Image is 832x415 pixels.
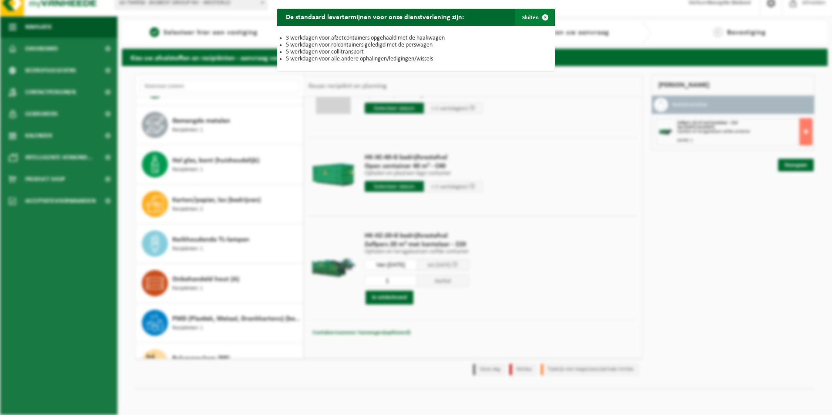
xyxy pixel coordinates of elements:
li: 5 werkdagen voor alle andere ophalingen/ledigingen/wissels [286,56,546,63]
h2: De standaard levertermijnen voor onze dienstverlening zijn: [277,9,473,25]
li: 5 werkdagen voor rolcontainers geledigd met de perswagen [286,42,546,49]
li: 5 werkdagen voor collitransport [286,49,546,56]
li: 3 werkdagen voor afzetcontainers opgehaald met de haakwagen [286,35,546,42]
button: Sluiten [515,9,554,26]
